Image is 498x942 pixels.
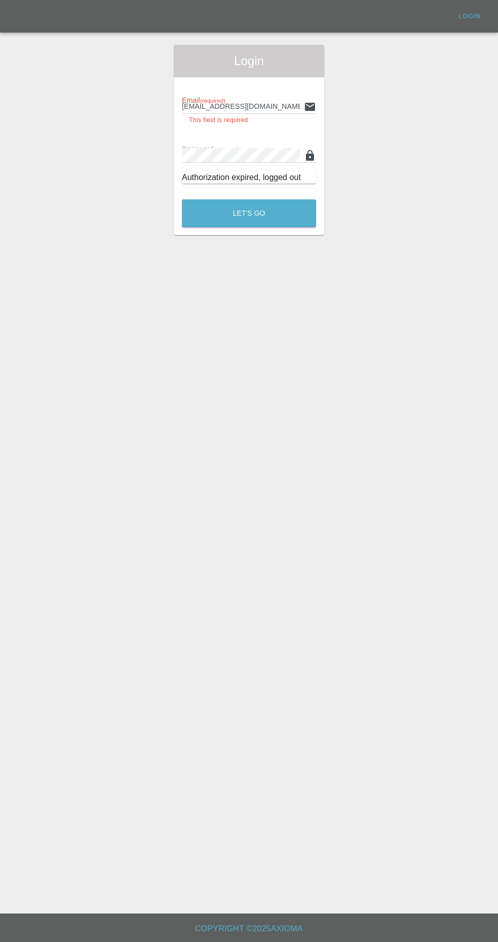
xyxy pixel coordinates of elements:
button: Let's Go [182,199,316,227]
div: Authorization expired, logged out [182,171,316,184]
span: Email [182,96,225,104]
span: Login [182,53,316,69]
span: Password [182,145,239,153]
p: This field is required [189,115,309,126]
small: (required) [214,146,239,153]
a: Login [453,9,486,24]
h6: Copyright © 2025 Axioma [8,922,490,936]
small: (required) [200,98,226,104]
